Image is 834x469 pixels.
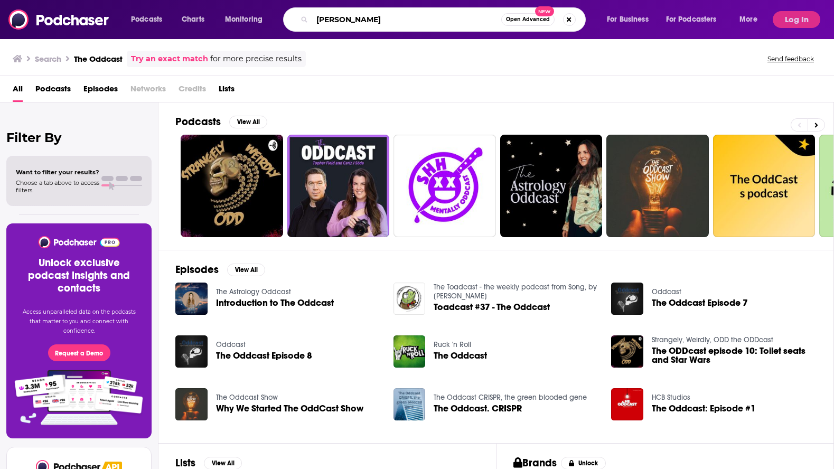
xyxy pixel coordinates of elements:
button: Open AdvancedNew [501,13,555,26]
img: Introduction to The Oddcast [175,283,208,315]
span: For Business [607,12,649,27]
a: Why We Started The OddCast Show [216,404,363,413]
button: Log In [773,11,820,28]
a: The Toadcast - the weekly podcast from Song, by Toad [434,283,597,301]
a: HCB Studios [652,393,690,402]
button: open menu [124,11,176,28]
a: The Oddcast Episode 8 [216,351,312,360]
h3: Search [35,54,61,64]
a: Ruck 'n Roll [434,340,471,349]
a: The ODDcast episode 10: Toilet seats and Star Wars [652,346,817,364]
button: open menu [599,11,662,28]
button: Request a Demo [48,344,110,361]
div: Search podcasts, credits, & more... [293,7,596,32]
h3: The Oddcast [74,54,123,64]
a: The Oddcast CRISPR, the green blooded gene [434,393,587,402]
span: More [739,12,757,27]
h2: Filter By [6,130,152,145]
button: open menu [218,11,276,28]
span: Want to filter your results? [16,168,99,176]
a: The Astrology Oddcast [216,287,291,296]
button: Send feedback [764,54,817,63]
a: The Oddcast [434,351,487,360]
a: Strangely, Weirdly, ODD the ODDcast [652,335,773,344]
button: View All [227,264,265,276]
img: The Oddcast: Episode #1 [611,388,643,420]
span: Charts [182,12,204,27]
a: PodcastsView All [175,115,267,128]
a: Try an exact match [131,53,208,65]
a: Toadcast #37 - The Oddcast [434,303,550,312]
p: Access unparalleled data on the podcasts that matter to you and connect with confidence. [19,307,139,336]
span: for more precise results [210,53,302,65]
a: The Oddcast Show [216,393,278,402]
a: The Oddcast. CRISPR [434,404,522,413]
a: Lists [219,80,235,102]
a: Oddcast [652,287,681,296]
span: Monitoring [225,12,263,27]
img: Toadcast #37 - The Oddcast [393,283,426,315]
a: Oddcast [216,340,246,349]
button: open menu [659,11,732,28]
img: The Oddcast [393,335,426,368]
h2: Podcasts [175,115,221,128]
a: Episodes [83,80,118,102]
span: Open Advanced [506,17,550,22]
img: The Oddcast Episode 8 [175,335,208,368]
a: EpisodesView All [175,263,265,276]
input: Search podcasts, credits, & more... [312,11,501,28]
span: Choose a tab above to access filters. [16,179,99,194]
button: View All [229,116,267,128]
img: Pro Features [11,370,147,426]
span: Networks [130,80,166,102]
a: All [13,80,23,102]
span: New [535,6,554,16]
a: The Oddcast Episode 7 [652,298,748,307]
img: Podchaser - Follow, Share and Rate Podcasts [38,236,120,248]
span: Podcasts [131,12,162,27]
img: The Oddcast. CRISPR [393,388,426,420]
button: open menu [732,11,771,28]
img: The Oddcast Episode 7 [611,283,643,315]
span: Credits [179,80,206,102]
h2: Episodes [175,263,219,276]
a: Charts [175,11,211,28]
h3: Unlock exclusive podcast insights and contacts [19,257,139,295]
img: Podchaser - Follow, Share and Rate Podcasts [8,10,110,30]
img: Why We Started The OddCast Show [175,388,208,420]
a: Introduction to The Oddcast [216,298,334,307]
img: The ODDcast episode 10: Toilet seats and Star Wars [611,335,643,368]
span: For Podcasters [666,12,717,27]
a: The Oddcast: Episode #1 [652,404,756,413]
a: Podcasts [35,80,71,102]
